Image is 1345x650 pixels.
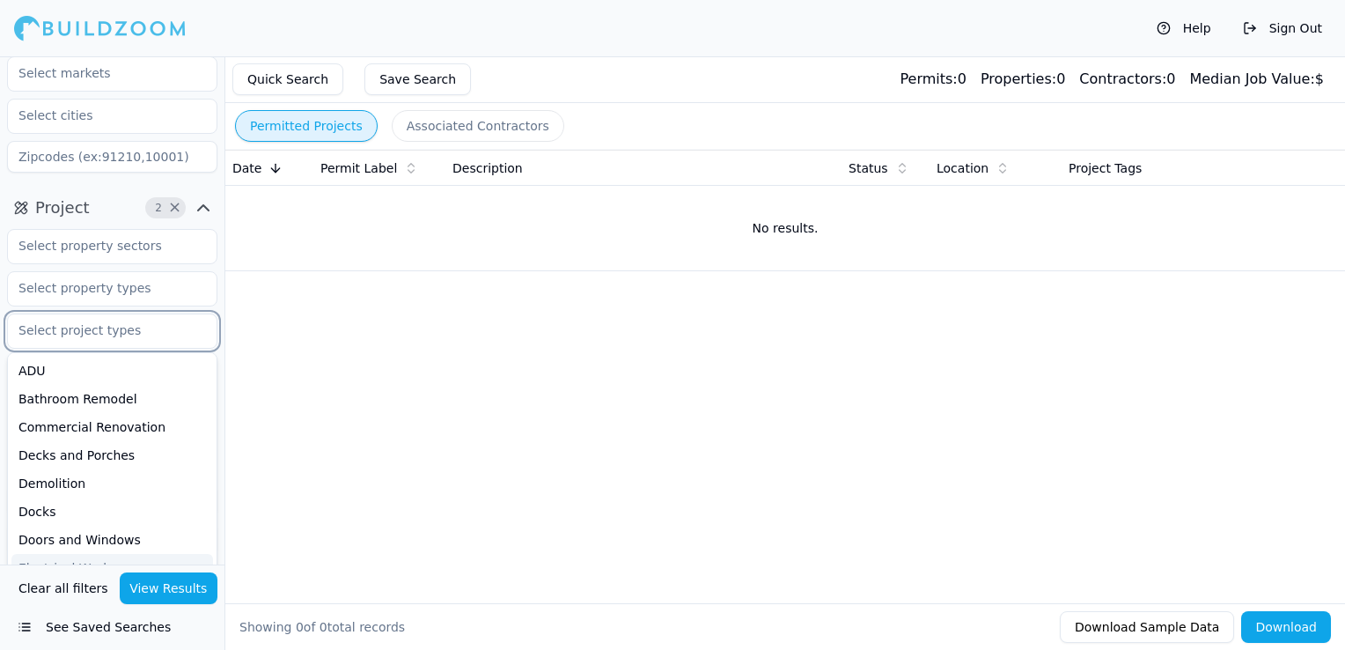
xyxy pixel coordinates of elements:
[900,70,957,87] span: Permits:
[120,572,218,604] button: View Results
[7,352,217,617] div: Suggestions
[11,385,213,413] div: Bathroom Remodel
[11,554,213,582] div: Electrical Work
[1148,14,1220,42] button: Help
[7,194,217,222] button: Project2Clear Project filters
[11,357,213,385] div: ADU
[900,69,966,90] div: 0
[1234,14,1331,42] button: Sign Out
[392,110,564,142] button: Associated Contractors
[452,159,523,177] span: Description
[7,141,217,173] input: Zipcodes (ex:91210,10001)
[364,63,471,95] button: Save Search
[981,69,1065,90] div: 0
[232,159,261,177] span: Date
[1060,611,1234,643] button: Download Sample Data
[11,526,213,554] div: Doors and Windows
[168,203,181,212] span: Clear Project filters
[11,469,213,498] div: Demolition
[1189,70,1314,87] span: Median Job Value:
[7,611,217,643] button: See Saved Searches
[1189,69,1324,90] div: $
[232,63,343,95] button: Quick Search
[8,100,195,131] input: Select cities
[35,196,90,220] span: Project
[849,159,888,177] span: Status
[11,498,213,526] div: Docks
[1079,69,1175,90] div: 0
[320,620,327,634] span: 0
[8,272,195,304] input: Select property types
[14,572,113,604] button: Clear all filters
[8,314,195,346] input: Select project types
[11,441,213,469] div: Decks and Porches
[937,159,989,177] span: Location
[239,618,405,636] div: Showing of total records
[296,620,304,634] span: 0
[235,110,378,142] button: Permitted Projects
[1069,159,1142,177] span: Project Tags
[981,70,1056,87] span: Properties:
[1079,70,1166,87] span: Contractors:
[8,230,195,262] input: Select property sectors
[1241,611,1331,643] button: Download
[225,186,1345,270] td: No results.
[11,413,213,441] div: Commercial Renovation
[320,159,397,177] span: Permit Label
[8,57,195,89] input: Select markets
[150,199,167,217] span: 2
